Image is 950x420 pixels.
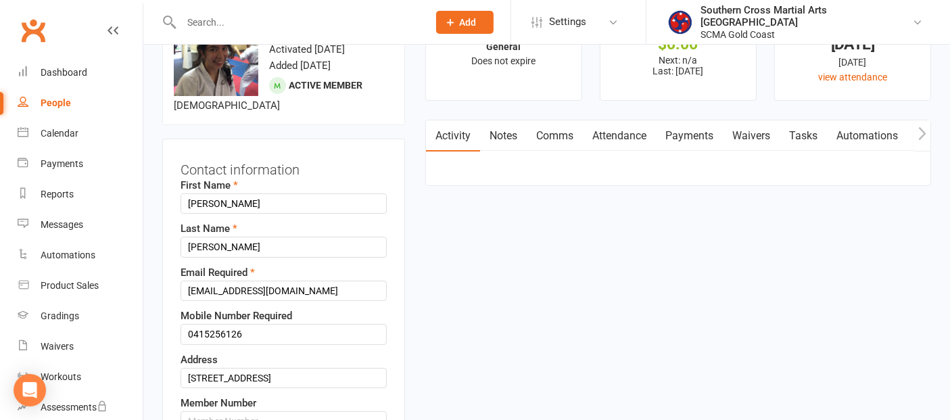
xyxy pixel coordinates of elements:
[780,120,827,151] a: Tasks
[41,67,87,78] div: Dashboard
[18,149,143,179] a: Payments
[181,308,292,324] label: Mobile Number Required
[18,57,143,88] a: Dashboard
[269,60,331,72] time: Added [DATE]
[174,99,280,112] span: [DEMOGRAPHIC_DATA]
[656,120,723,151] a: Payments
[181,368,387,388] input: Address
[583,120,656,151] a: Attendance
[18,118,143,149] a: Calendar
[16,14,50,47] a: Clubworx
[41,250,95,260] div: Automations
[787,55,918,70] div: [DATE]
[18,271,143,301] a: Product Sales
[818,72,887,83] a: view attendance
[181,352,218,368] label: Address
[41,341,74,352] div: Waivers
[471,55,536,66] span: Does not expire
[289,80,362,91] span: Active member
[18,301,143,331] a: Gradings
[549,7,586,37] span: Settings
[269,43,345,55] time: Activated [DATE]
[181,264,255,281] label: Email Required
[667,9,694,36] img: thumb_image1620786302.png
[18,362,143,392] a: Workouts
[41,371,81,382] div: Workouts
[41,189,74,200] div: Reports
[41,219,83,230] div: Messages
[181,157,387,177] h3: Contact information
[177,13,419,32] input: Search...
[613,55,744,76] p: Next: n/a Last: [DATE]
[41,97,71,108] div: People
[480,120,527,151] a: Notes
[181,281,387,301] input: Email Required
[18,88,143,118] a: People
[181,193,387,214] input: First Name
[41,128,78,139] div: Calendar
[723,120,780,151] a: Waivers
[18,179,143,210] a: Reports
[436,11,494,34] button: Add
[460,17,477,28] span: Add
[41,402,108,413] div: Assessments
[174,11,258,96] img: image1642753254.png
[41,310,79,321] div: Gradings
[181,237,387,257] input: Last Name
[181,324,387,344] input: Mobile Number Required
[41,280,99,291] div: Product Sales
[181,395,256,411] label: Member Number
[41,158,83,169] div: Payments
[18,331,143,362] a: Waivers
[700,28,912,41] div: SCMA Gold Coast
[827,120,907,151] a: Automations
[700,4,912,28] div: Southern Cross Martial Arts [GEOGRAPHIC_DATA]
[18,210,143,240] a: Messages
[527,120,583,151] a: Comms
[181,177,238,193] label: First Name
[181,220,237,237] label: Last Name
[14,374,46,406] div: Open Intercom Messenger
[486,41,521,52] strong: General
[426,120,480,151] a: Activity
[787,37,918,51] div: [DATE]
[613,37,744,51] div: $0.00
[18,240,143,271] a: Automations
